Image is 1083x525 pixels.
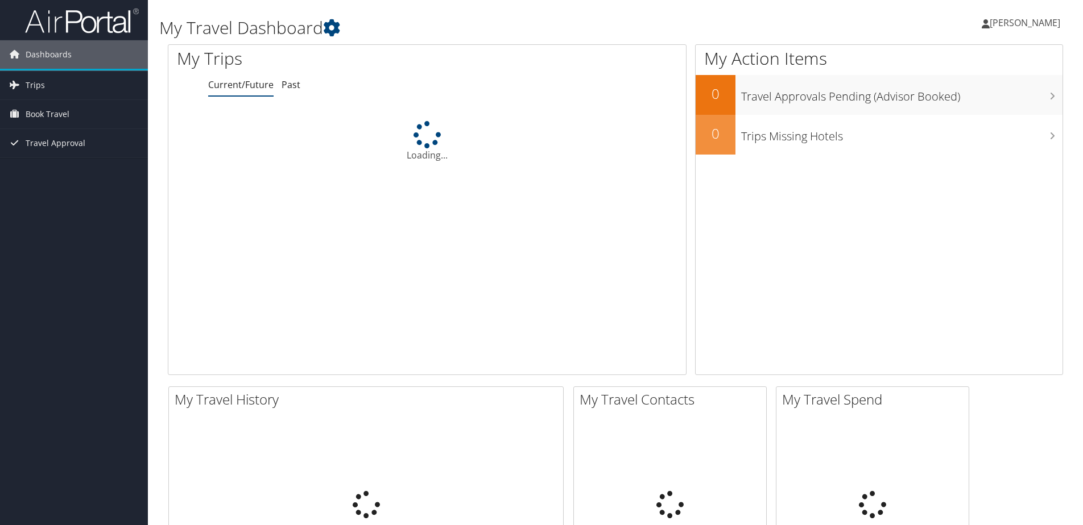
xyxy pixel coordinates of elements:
[26,129,85,157] span: Travel Approval
[990,16,1060,29] span: [PERSON_NAME]
[696,47,1063,70] h1: My Action Items
[159,16,767,40] h1: My Travel Dashboard
[696,84,735,103] h2: 0
[168,121,686,162] div: Loading...
[26,100,69,128] span: Book Travel
[26,71,45,99] span: Trips
[580,390,766,409] h2: My Travel Contacts
[175,390,563,409] h2: My Travel History
[26,40,72,69] span: Dashboards
[282,78,300,91] a: Past
[696,124,735,143] h2: 0
[208,78,274,91] a: Current/Future
[177,47,462,70] h1: My Trips
[741,123,1063,144] h3: Trips Missing Hotels
[741,83,1063,105] h3: Travel Approvals Pending (Advisor Booked)
[696,115,1063,155] a: 0Trips Missing Hotels
[782,390,969,409] h2: My Travel Spend
[25,7,139,34] img: airportal-logo.png
[982,6,1072,40] a: [PERSON_NAME]
[696,75,1063,115] a: 0Travel Approvals Pending (Advisor Booked)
